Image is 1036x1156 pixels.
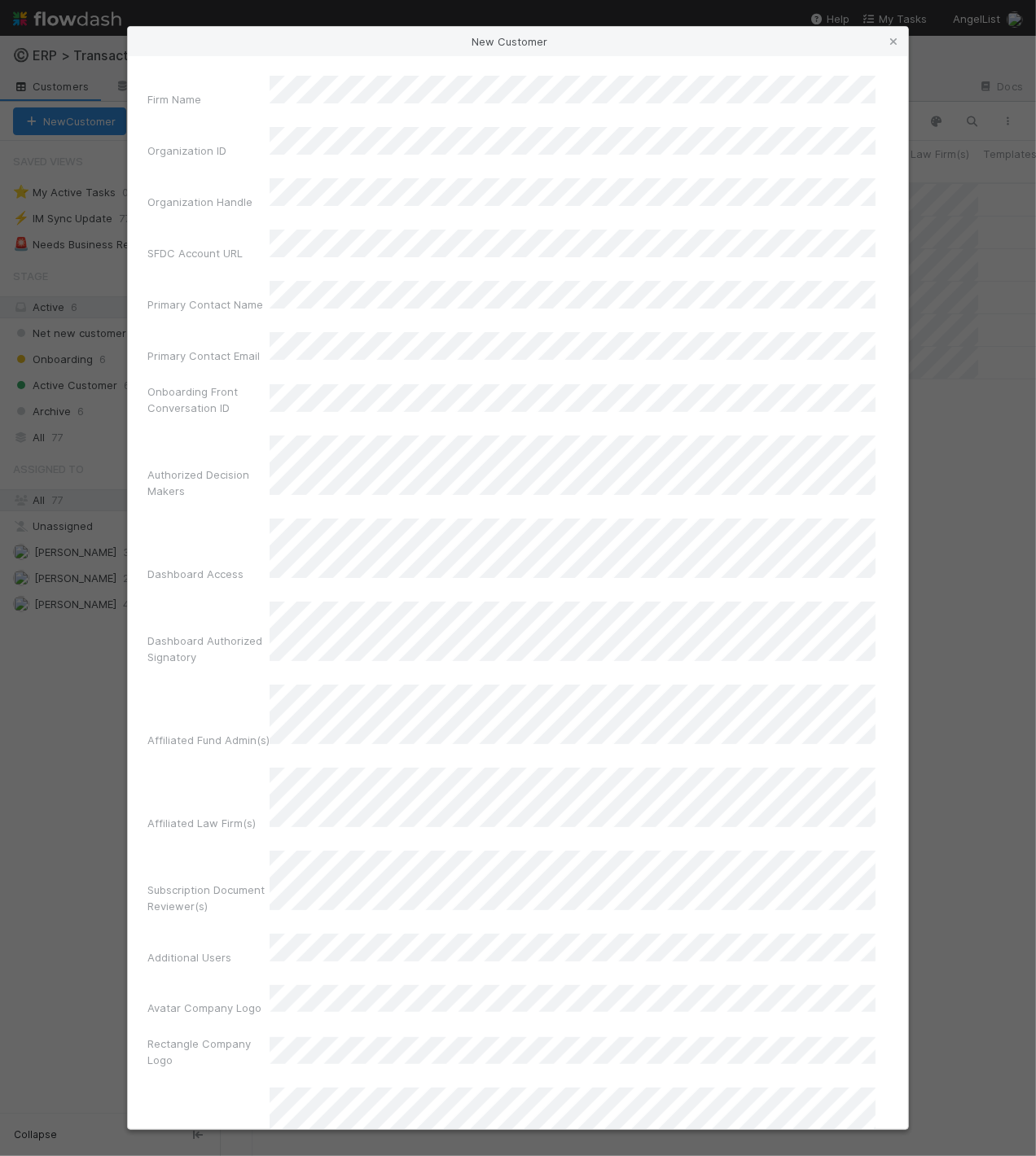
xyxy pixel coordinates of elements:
label: Firm Name [147,91,201,107]
label: Dashboard Access [147,566,244,582]
label: Authorized Decision Makers [147,466,270,499]
label: Organization Handle [147,194,252,210]
label: Primary Contact Name [147,296,263,313]
label: Rectangle Company Logo [147,1036,270,1068]
label: Avatar Company Logo [147,1000,261,1016]
label: Dashboard Authorized Signatory [147,633,270,665]
label: Additional Users [147,949,231,966]
div: New Customer [128,27,908,56]
label: Organization ID [147,142,226,159]
label: Affiliated Law Firm(s) [147,815,256,831]
label: Affiliated Fund Admin(s) [147,732,270,748]
label: SFDC Account URL [147,245,243,261]
label: Primary Contact Email [147,348,260,364]
label: Subscription Document Reviewer(s) [147,882,270,914]
label: Onboarding Front Conversation ID [147,383,270,416]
